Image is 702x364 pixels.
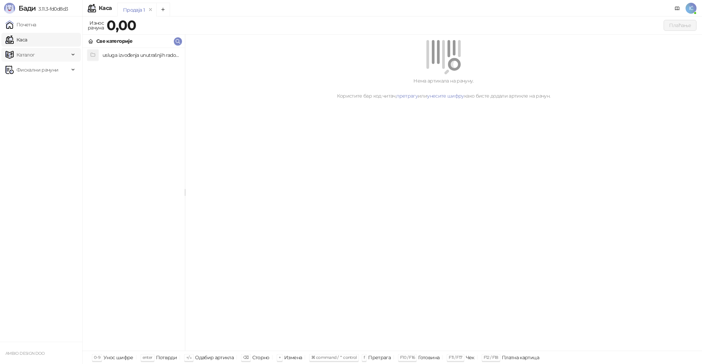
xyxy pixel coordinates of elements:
span: 3.11.3-fd0d8d3 [36,6,68,12]
div: grid [83,48,185,351]
a: унесите шифру [427,93,464,99]
div: Готовина [418,353,439,362]
div: Чек [466,353,474,362]
div: Све категорије [96,37,132,45]
span: f [364,355,365,360]
div: Сторно [252,353,269,362]
span: F10 / F16 [400,355,415,360]
span: ⌫ [243,355,249,360]
strong: 0,00 [107,17,136,34]
div: Потврди [156,353,177,362]
div: Нема артикала на рачуну. Користите бар код читач, или како бисте додали артикле на рачун. [193,77,694,100]
h4: usluga izvođenja unutrašnjih radova (0) [102,50,179,61]
span: F11 / F17 [449,355,462,360]
button: Add tab [156,3,170,16]
span: 0-9 [94,355,100,360]
a: Каса [5,33,27,47]
span: F12 / F18 [484,355,498,360]
div: Каса [99,5,112,11]
span: IĆ [686,3,697,14]
div: Одабир артикла [195,353,234,362]
button: Плаћање [664,20,697,31]
a: претрагу [396,93,418,99]
div: Претрага [368,353,391,362]
span: ⌘ command / ⌃ control [311,355,357,360]
span: Фискални рачуни [16,63,58,77]
span: Бади [19,4,36,12]
span: ↑/↓ [186,355,192,360]
div: Платна картица [502,353,539,362]
div: Продаја 1 [123,6,145,14]
button: remove [146,7,155,13]
span: Каталог [16,48,35,62]
a: Документација [672,3,683,14]
span: enter [143,355,153,360]
img: Logo [4,3,15,14]
div: Унос шифре [104,353,133,362]
div: Износ рачуна [86,18,105,32]
div: Измена [284,353,302,362]
a: Почетна [5,18,36,32]
small: AMBIO DESIGN DOO [5,351,45,356]
span: + [279,355,281,360]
